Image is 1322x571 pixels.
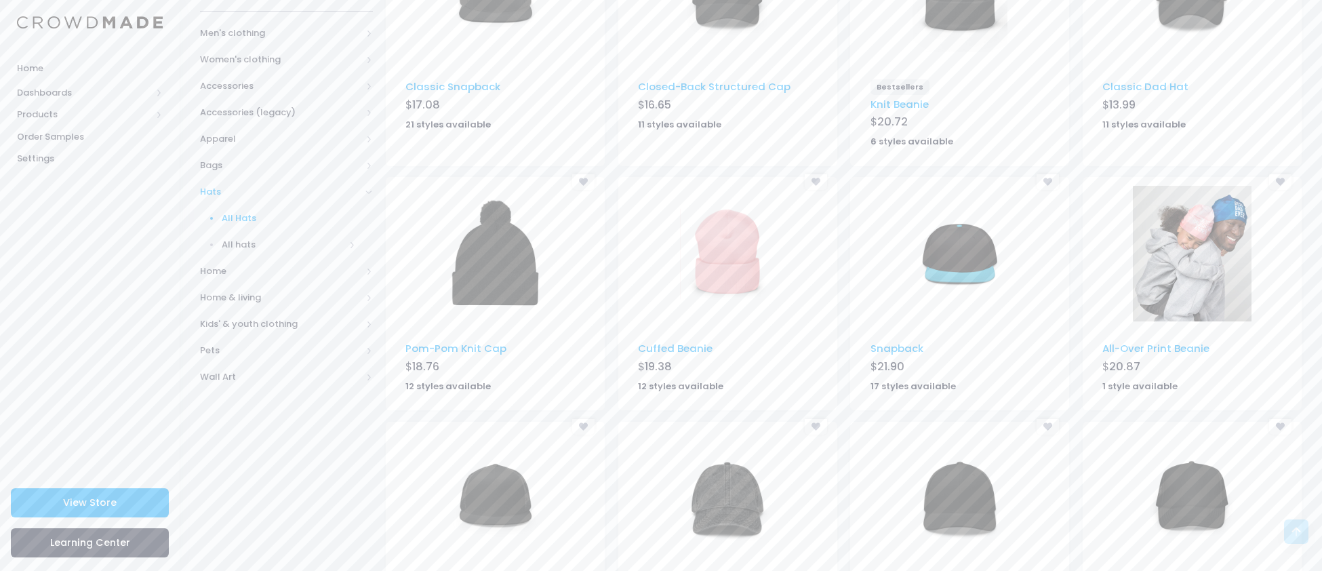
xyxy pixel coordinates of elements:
[870,97,929,111] a: Knit Beanie
[200,159,361,172] span: Bags
[200,132,361,146] span: Apparel
[870,359,1050,378] div: $
[200,185,361,199] span: Hats
[1102,380,1178,393] strong: 1 style available
[638,97,818,116] div: $
[17,86,151,100] span: Dashboards
[645,359,672,374] span: 19.38
[870,79,930,94] span: Bestsellers
[17,62,163,75] span: Home
[222,212,356,225] span: All Hats
[17,16,163,29] img: Logo
[11,488,169,517] a: View Store
[1102,341,1209,355] a: All-Over Print Beanie
[405,359,585,378] div: $
[870,341,923,355] a: Snapback
[870,380,956,393] strong: 17 styles available
[200,53,361,66] span: Women's clothing
[405,97,585,116] div: $
[645,97,671,113] span: 16.65
[200,317,361,331] span: Kids' & youth clothing
[1102,118,1186,131] strong: 11 styles available
[638,341,713,355] a: Cuffed Beanie
[17,108,151,121] span: Products
[870,114,1050,133] div: $
[17,130,163,144] span: Order Samples
[63,496,117,509] span: View Store
[638,359,818,378] div: $
[17,152,163,165] span: Settings
[200,344,361,357] span: Pets
[638,79,790,94] a: Closed-Back Structured Cap
[1102,359,1282,378] div: $
[50,536,130,549] span: Learning Center
[200,79,361,93] span: Accessories
[182,205,373,232] a: All Hats
[1109,97,1136,113] span: 13.99
[200,106,361,119] span: Accessories (legacy)
[877,359,904,374] span: 21.90
[638,380,723,393] strong: 12 styles available
[222,238,344,252] span: All hats
[1109,359,1140,374] span: 20.87
[200,26,361,40] span: Men's clothing
[412,97,440,113] span: 17.08
[877,114,908,130] span: 20.72
[870,135,953,148] strong: 6 styles available
[638,118,721,131] strong: 11 styles available
[11,528,169,557] a: Learning Center
[1102,97,1282,116] div: $
[405,79,500,94] a: Classic Snapback
[200,264,361,278] span: Home
[405,341,506,355] a: Pom-Pom Knit Cap
[405,380,491,393] strong: 12 styles available
[200,370,361,384] span: Wall Art
[405,118,491,131] strong: 21 styles available
[412,359,439,374] span: 18.76
[1102,79,1188,94] a: Classic Dad Hat
[200,291,361,304] span: Home & living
